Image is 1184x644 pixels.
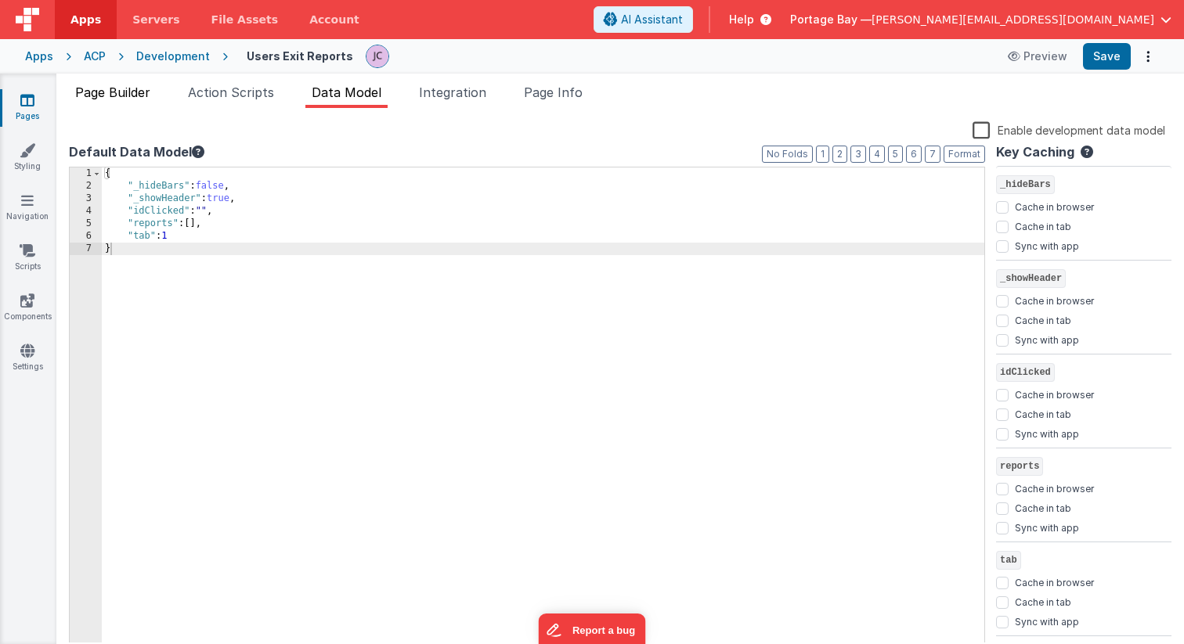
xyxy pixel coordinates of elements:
[70,192,102,205] div: 3
[132,12,179,27] span: Servers
[84,49,106,64] div: ACP
[816,146,829,163] button: 1
[70,180,102,192] div: 2
[312,85,381,100] span: Data Model
[1015,519,1079,534] label: Sync with app
[1015,593,1071,609] label: Cache in tab
[621,12,683,27] span: AI Assistant
[1015,613,1079,628] label: Sync with app
[1015,311,1071,327] label: Cache in tab
[973,121,1165,139] label: Enable development data model
[524,85,583,100] span: Page Info
[594,6,693,33] button: AI Assistant
[869,146,885,163] button: 4
[850,146,866,163] button: 3
[70,230,102,243] div: 6
[944,146,985,163] button: Format
[75,85,150,100] span: Page Builder
[996,551,1021,570] span: tab
[1015,237,1079,253] label: Sync with app
[925,146,940,163] button: 7
[762,146,813,163] button: No Folds
[790,12,872,27] span: Portage Bay —
[1015,292,1094,308] label: Cache in browser
[188,85,274,100] span: Action Scripts
[1015,425,1079,441] label: Sync with app
[70,167,102,180] div: 1
[1015,198,1094,214] label: Cache in browser
[1137,45,1159,67] button: Options
[996,269,1066,288] span: _showHeader
[1015,574,1094,589] label: Cache in browser
[136,49,210,64] div: Development
[1083,43,1131,70] button: Save
[1015,405,1071,421] label: Cache in tab
[70,205,102,218] div: 4
[906,146,922,163] button: 6
[729,12,754,27] span: Help
[1015,480,1094,495] label: Cache in browser
[70,218,102,230] div: 5
[996,457,1043,476] span: reports
[247,50,353,62] h4: Users Exit Reports
[69,142,204,161] button: Default Data Model
[1015,331,1079,347] label: Sync with app
[790,12,1171,27] button: Portage Bay — [PERSON_NAME][EMAIL_ADDRESS][DOMAIN_NAME]
[1015,499,1071,515] label: Cache in tab
[832,146,847,163] button: 2
[70,243,102,255] div: 7
[998,44,1077,69] button: Preview
[996,175,1055,194] span: _hideBars
[1015,218,1071,233] label: Cache in tab
[872,12,1154,27] span: [PERSON_NAME][EMAIL_ADDRESS][DOMAIN_NAME]
[888,146,903,163] button: 5
[366,45,388,67] img: 5d1ca2343d4fbe88511ed98663e9c5d3
[211,12,279,27] span: File Assets
[25,49,53,64] div: Apps
[419,85,486,100] span: Integration
[1015,386,1094,401] label: Cache in browser
[996,363,1055,382] span: idClicked
[996,146,1074,160] h4: Key Caching
[70,12,101,27] span: Apps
